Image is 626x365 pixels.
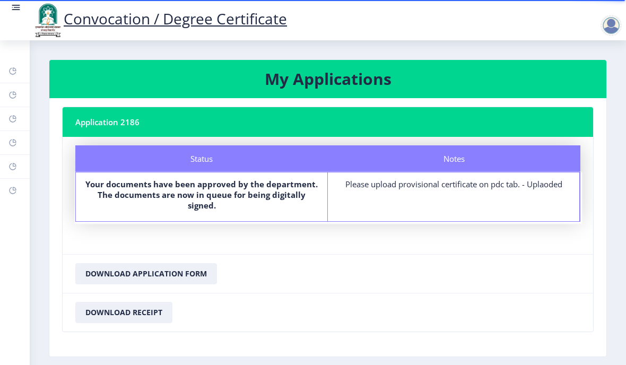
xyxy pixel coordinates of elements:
div: Please upload provisional certificate on pdc tab. - Uplaoded [337,179,570,189]
div: Status [75,145,328,172]
button: Download Receipt [75,302,172,323]
div: Notes [328,145,580,172]
button: Download Application Form [75,263,217,284]
b: Your documents have been approved by the department. The documents are now in queue for being dig... [85,179,318,211]
h3: My Applications [62,68,594,90]
img: logo [32,2,64,38]
a: Convocation / Degree Certificate [32,8,287,29]
nb-card-header: Application 2186 [63,107,593,137]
